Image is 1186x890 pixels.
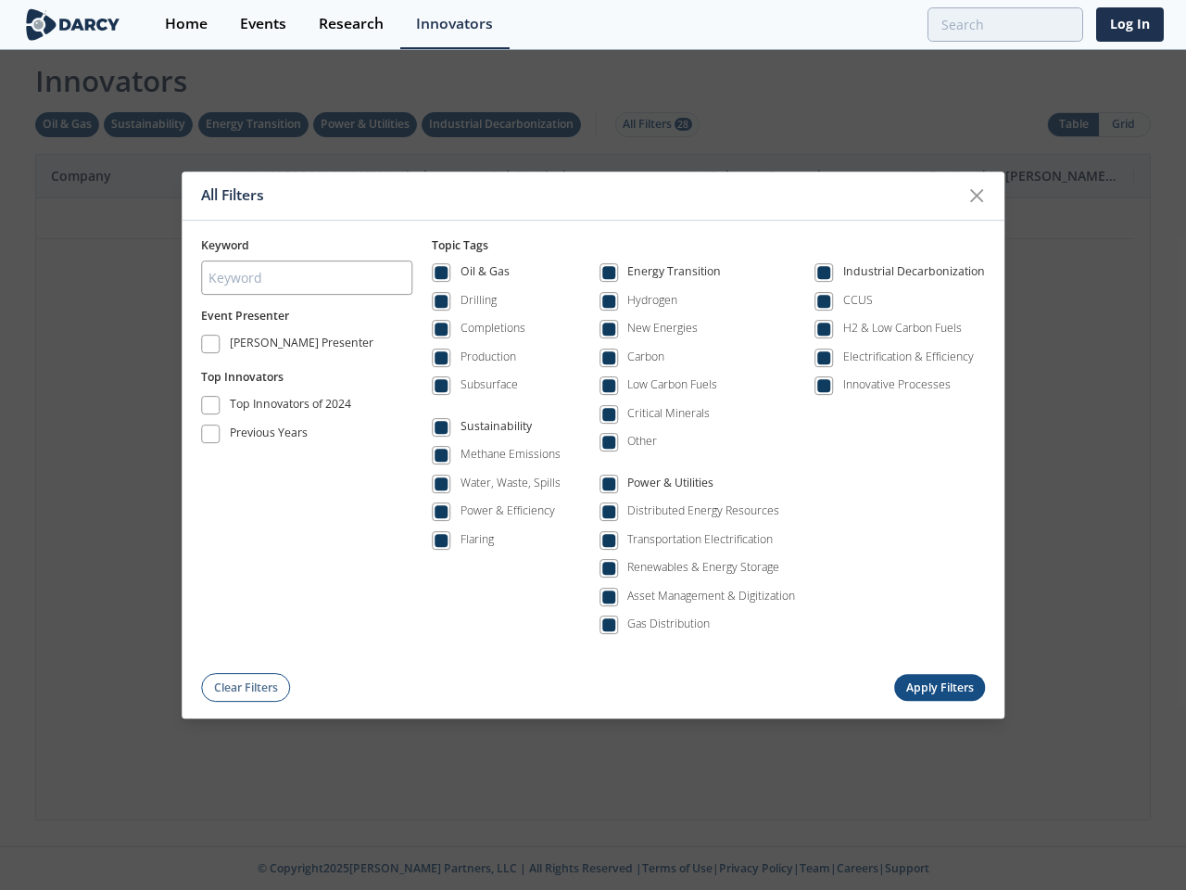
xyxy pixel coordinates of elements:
div: Distributed Energy Resources [627,503,779,520]
div: Production [461,349,516,365]
div: Innovative Processes [843,377,951,394]
div: Subsurface [461,377,518,394]
button: Apply Filters [894,675,985,702]
div: Renewables & Energy Storage [627,560,779,577]
div: Drilling [461,292,497,309]
input: Advanced Search [927,7,1083,42]
span: Keyword [201,237,249,253]
div: Energy Transition [627,264,721,286]
div: Gas Distribution [627,617,710,633]
a: Log In [1096,7,1164,42]
div: All Filters [201,178,959,213]
div: Events [240,17,286,32]
div: Asset Management & Digitization [627,588,795,604]
div: [PERSON_NAME] Presenter [230,335,373,357]
div: Industrial Decarbonization [843,264,985,286]
input: Keyword [201,261,412,295]
div: Critical Minerals [627,405,710,422]
div: Research [319,17,384,32]
div: Water, Waste, Spills [461,475,561,491]
button: Clear Filters [201,674,290,703]
button: Event Presenter [201,308,289,324]
div: Methane Emissions [461,447,561,464]
button: Top Innovators [201,369,284,386]
div: Sustainability [461,418,532,440]
div: Flaring [461,531,494,548]
div: Top Innovators of 2024 [230,396,351,418]
div: Carbon [627,349,664,365]
div: Completions [461,321,525,337]
div: Oil & Gas [461,264,510,286]
div: H2 & Low Carbon Fuels [843,321,962,337]
div: Power & Efficiency [461,503,555,520]
div: Power & Utilities [627,475,713,497]
div: CCUS [843,292,873,309]
img: logo-wide.svg [22,8,123,41]
div: Hydrogen [627,292,677,309]
div: Previous Years [230,425,308,447]
div: New Energies [627,321,698,337]
div: Other [627,434,657,451]
div: Electrification & Efficiency [843,349,974,365]
span: Topic Tags [432,237,488,253]
span: Event Presenter [201,308,289,324]
div: Low Carbon Fuels [627,377,717,394]
div: Home [165,17,208,32]
div: Innovators [416,17,493,32]
div: Transportation Electrification [627,531,773,548]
